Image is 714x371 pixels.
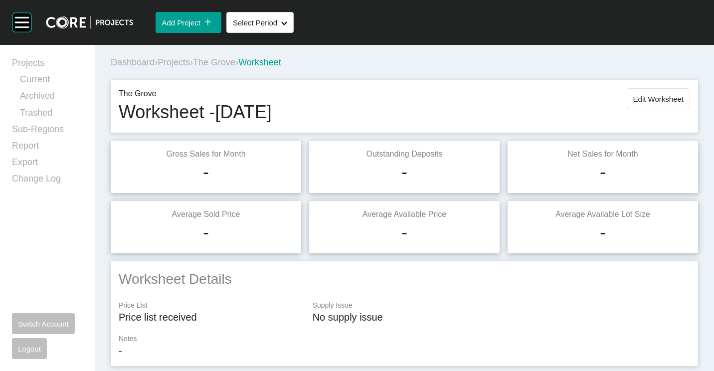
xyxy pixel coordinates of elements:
p: Supply Issue [313,301,690,311]
a: Change Log [12,173,83,189]
p: - [119,344,690,358]
p: Average Available Lot Size [516,209,690,220]
p: No supply issue [313,310,690,324]
h1: - [203,160,209,185]
p: Price List [119,301,303,311]
button: Logout [12,338,47,359]
h1: - [203,220,209,245]
button: Add Project [156,12,221,33]
p: Net Sales for Month [516,149,690,160]
a: Report [12,140,83,156]
button: Edit Worksheet [627,88,690,109]
span: › [190,57,193,67]
span: Logout [18,345,41,353]
a: Projects [12,57,83,73]
a: The Grove [193,57,235,67]
img: core-logo-dark.3138cae2.png [46,16,133,29]
a: Current [20,73,83,90]
p: Price list received [119,310,303,324]
h1: - [401,220,407,245]
span: Add Project [162,18,200,27]
p: Average Available Price [317,209,492,220]
a: Dashboard [111,57,155,67]
h2: Worksheet Details [119,269,690,289]
span: Edit Worksheet [633,95,684,103]
p: Notes [119,334,690,344]
span: Select Period [233,18,277,27]
a: Sub-Regions [12,123,83,140]
h1: - [401,160,407,185]
h1: - [600,220,606,245]
h1: - [600,160,606,185]
p: Average Sold Price [119,209,293,220]
h1: Worksheet - [DATE] [119,100,272,125]
span: › [235,57,238,67]
a: Trashed [20,107,83,123]
p: Outstanding Deposits [317,149,492,160]
span: Switch Account [18,320,69,328]
a: Projects [158,57,190,67]
span: › [155,57,158,67]
p: Gross Sales for Month [119,149,293,160]
button: Select Period [226,12,294,33]
p: The Grove [119,88,272,99]
a: Archived [20,90,83,106]
button: Switch Account [12,313,75,334]
a: Export [12,156,83,173]
span: Worksheet [238,57,281,67]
